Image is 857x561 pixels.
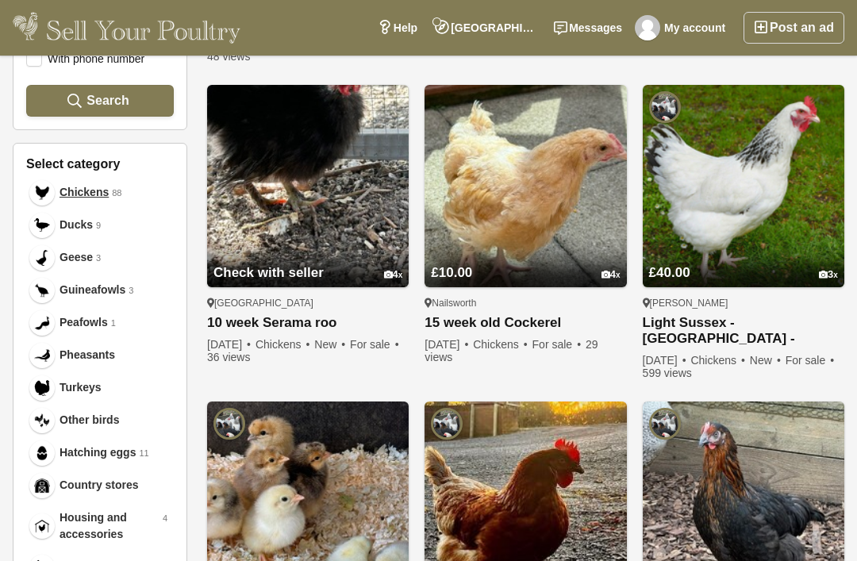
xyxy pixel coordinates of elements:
img: Guineafowls [34,282,50,298]
a: Light Sussex - [GEOGRAPHIC_DATA] - [GEOGRAPHIC_DATA] [643,315,844,348]
span: Turkeys [60,379,102,396]
span: For sale [532,338,582,351]
span: Chickens [690,354,747,367]
img: Peafowls [34,315,50,331]
span: Pheasants [60,347,115,363]
img: Housing and accessories [34,518,50,534]
div: Nailsworth [425,297,626,309]
img: Pheasants [34,348,50,363]
span: Check with seller [213,265,324,280]
img: Sell Your Poultry [13,12,240,44]
span: Housing and accessories [60,509,159,543]
span: For sale [350,338,400,351]
span: Chickens [473,338,529,351]
img: Light Sussex - Point of Lays - Lancashire [643,85,844,286]
a: Guineafowls Guineafowls 3 [26,274,174,306]
a: 10 week Serama roo [207,315,409,332]
em: 3 [96,252,101,265]
img: Pilling Poultry [649,91,681,123]
span: Search [86,93,129,108]
a: Check with seller 4 [207,235,409,287]
a: My account [631,12,734,44]
img: 10 week Serama roo [207,85,409,286]
span: Country stores [60,477,139,494]
span: [DATE] [425,338,470,351]
a: £10.00 4 [425,235,626,287]
a: [GEOGRAPHIC_DATA], [GEOGRAPHIC_DATA] [426,12,545,44]
span: Peafowls [60,314,108,331]
em: 88 [112,186,121,200]
a: Turkeys Turkeys [26,371,174,404]
a: £40.00 3 [643,235,844,287]
a: Pheasants Pheasants [26,339,174,371]
img: Pilling Poultry [431,408,463,440]
a: Help [369,12,426,44]
img: Hatching eggs [34,445,50,461]
em: 1 [111,317,116,330]
span: 29 views [425,338,598,363]
em: 4 [163,512,167,525]
span: [DATE] [643,354,688,367]
span: Geese [60,249,93,266]
a: Chickens Chickens 88 [26,176,174,209]
img: 15 week old Cockerel [425,85,626,286]
img: Turkeys [34,380,50,396]
span: 36 views [207,351,250,363]
a: Country stores Country stores [26,469,174,501]
span: For sale [786,354,836,367]
label: With phone number [26,51,144,65]
span: [DATE] [207,338,252,351]
img: Ian [635,15,660,40]
span: Hatching eggs [60,444,136,461]
img: Ducks [34,217,50,233]
img: Geese [34,250,50,266]
span: £40.00 [649,265,690,280]
em: 9 [96,219,101,232]
div: [GEOGRAPHIC_DATA] [207,297,409,309]
img: Other birds [34,413,50,428]
span: Chickens [60,184,109,201]
span: Guineafowls [60,282,125,298]
span: £10.00 [431,265,472,280]
a: Other birds Other birds [26,404,174,436]
span: 48 views [207,50,250,63]
span: Chickens [256,338,312,351]
h3: Select category [26,156,174,171]
span: 599 views [643,367,692,379]
a: Messages [545,12,631,44]
a: Peafowls Peafowls 1 [26,306,174,339]
div: [PERSON_NAME] [643,297,844,309]
span: New [750,354,782,367]
a: Hatching eggs Hatching eggs 11 [26,436,174,469]
a: Ducks Ducks 9 [26,209,174,241]
span: Other birds [60,412,119,428]
a: Housing and accessories Housing and accessories 4 [26,501,174,551]
span: Ducks [60,217,93,233]
span: New [314,338,347,351]
img: Chickens [34,185,50,201]
img: Pilling Poultry [213,408,245,440]
a: Geese Geese 3 [26,241,174,274]
button: Search [26,85,174,117]
a: 15 week old Cockerel [425,315,626,332]
div: 3 [819,269,838,281]
img: Country stores [34,478,50,494]
em: 3 [129,284,133,298]
a: Post an ad [744,12,844,44]
div: 4 [384,269,403,281]
img: Pilling Poultry [649,408,681,440]
div: 4 [601,269,621,281]
em: 11 [139,447,148,460]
